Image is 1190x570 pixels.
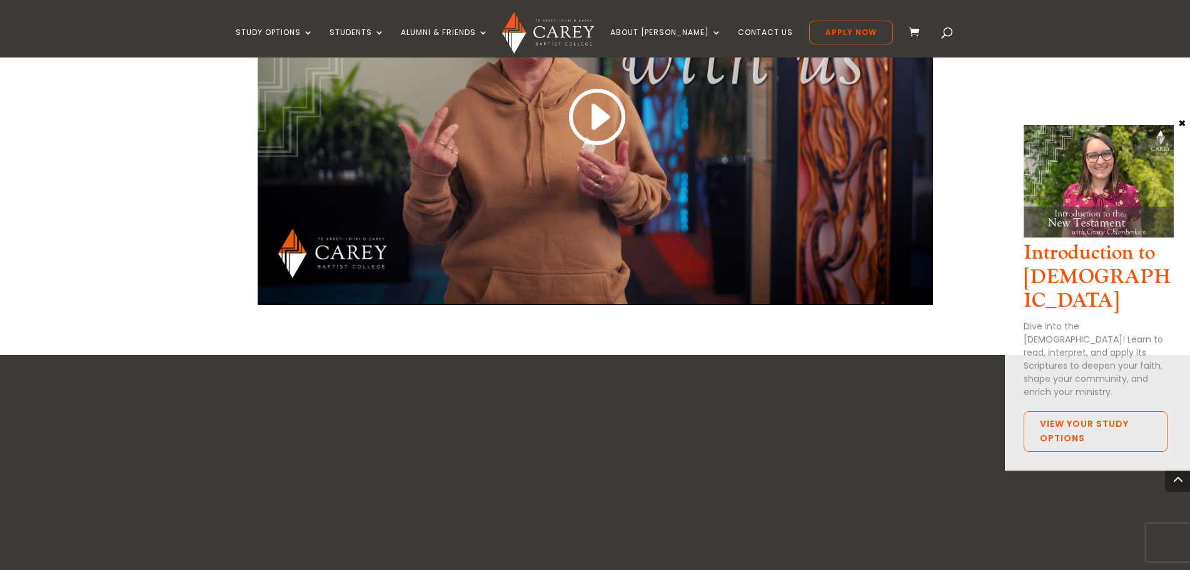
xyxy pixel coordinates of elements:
a: Alumni & Friends [401,28,488,57]
h3: Introduction to [DEMOGRAPHIC_DATA] [1024,241,1174,319]
a: Apply Now [809,21,893,44]
a: Contact Us [738,28,793,57]
a: Study Options [236,28,313,57]
img: Intro to NT [1024,125,1174,237]
a: About [PERSON_NAME] [610,28,722,57]
a: View Your Study Options [1024,411,1167,452]
a: Intro to NT [1024,227,1174,241]
img: Carey Baptist College [502,12,594,54]
button: Close [1176,117,1188,128]
a: Students [330,28,385,57]
p: Dive into the [DEMOGRAPHIC_DATA]! Learn to read, interpret, and apply its Scriptures to deepen yo... [1024,320,1174,399]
